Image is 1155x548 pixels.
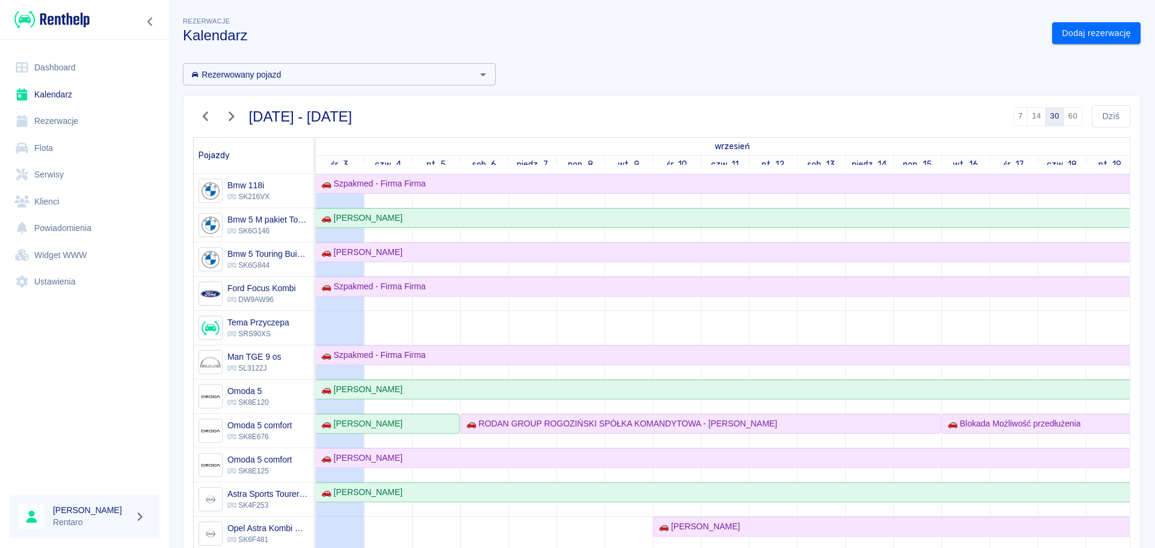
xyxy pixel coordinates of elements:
[200,215,220,235] img: Image
[227,282,296,294] h6: Ford Focus Kombi
[186,67,472,82] input: Wyszukaj i wybierz pojazdy...
[227,466,292,476] p: SK8E125
[1046,107,1064,126] button: 30 dni
[316,177,426,190] div: 🚗 Szpakmed - Firma Firma
[227,191,269,202] p: SK216VX
[1044,156,1080,173] a: 18 września 2025
[759,156,788,173] a: 12 września 2025
[227,316,289,328] h6: Tema Przyczepa
[565,156,596,173] a: 8 września 2025
[10,268,159,295] a: Ustawienia
[200,284,220,304] img: Image
[227,419,292,431] h6: Omoda 5 comfort
[227,226,309,236] p: SK6G146
[227,248,309,260] h6: Bmw 5 Touring Buissnes
[227,214,309,226] h6: Bmw 5 M pakiet Touring
[316,486,402,499] div: 🚗 [PERSON_NAME]
[227,454,292,466] h6: Omoda 5 comfort
[514,156,551,173] a: 7 września 2025
[249,108,353,125] h3: [DATE] - [DATE]
[316,280,426,293] div: 🚗 Szpakmed - Firma Firma
[227,397,269,408] p: SK8E120
[10,10,90,29] a: Renthelp logo
[423,156,449,173] a: 5 września 2025
[200,490,220,510] img: Image
[53,516,130,529] p: Rentaro
[227,431,292,442] p: SK8E676
[469,156,500,173] a: 6 września 2025
[10,54,159,81] a: Dashboard
[1052,22,1141,45] a: Dodaj rezerwację
[200,387,220,407] img: Image
[316,349,426,362] div: 🚗 Szpakmed - Firma Firma
[10,135,159,162] a: Flota
[183,27,1043,44] h3: Kalendarz
[227,260,309,271] p: SK6G844
[316,246,402,259] div: 🚗 [PERSON_NAME]
[654,520,740,533] div: 🚗 [PERSON_NAME]
[1014,107,1028,126] button: 7 dni
[10,108,159,135] a: Rezerwacje
[316,383,402,396] div: 🚗 [PERSON_NAME]
[372,156,404,173] a: 4 września 2025
[804,156,839,173] a: 13 września 2025
[227,351,281,363] h6: Man TGE 9 os
[200,318,220,338] img: Image
[227,488,309,500] h6: Astra Sports Tourer Vulcan
[227,534,309,545] p: SK6F481
[200,181,220,201] img: Image
[1092,105,1130,128] button: Dziś
[227,179,269,191] h6: Bmw 118i
[849,156,890,173] a: 14 września 2025
[200,421,220,441] img: Image
[10,161,159,188] a: Serwisy
[199,150,230,161] span: Pojazdy
[712,138,753,155] a: 3 września 2025
[200,353,220,372] img: Image
[227,500,309,511] p: SK4F253
[10,215,159,242] a: Powiadomienia
[200,455,220,475] img: Image
[950,156,981,173] a: 16 września 2025
[10,188,159,215] a: Klienci
[227,363,281,374] p: SL3122J
[316,212,402,224] div: 🚗 [PERSON_NAME]
[227,294,296,305] p: DW9AW96
[316,417,402,430] div: 🚗 [PERSON_NAME]
[1095,156,1125,173] a: 19 września 2025
[227,385,269,397] h6: Omoda 5
[1064,107,1082,126] button: 60 dni
[615,156,642,173] a: 9 września 2025
[10,242,159,269] a: Widget WWW
[708,156,742,173] a: 11 września 2025
[900,156,935,173] a: 15 września 2025
[1000,156,1027,173] a: 17 września 2025
[461,417,777,430] div: 🚗 RODAN GROUP ROGOZIŃSKI SPÓŁKA KOMANDYTOWA - [PERSON_NAME]
[328,156,351,173] a: 3 września 2025
[200,524,220,544] img: Image
[10,81,159,108] a: Kalendarz
[141,14,159,29] button: Zwiń nawigację
[183,17,230,25] span: Rezerwacje
[475,66,491,83] button: Otwórz
[316,452,402,464] div: 🚗 [PERSON_NAME]
[14,10,90,29] img: Renthelp logo
[53,504,130,516] h6: [PERSON_NAME]
[227,522,309,534] h6: Opel Astra Kombi Kobalt
[664,156,691,173] a: 10 września 2025
[943,417,1080,430] div: 🚗 Blokada Możliwość przedłużenia
[200,250,220,269] img: Image
[227,328,289,339] p: SRS90XS
[1027,107,1046,126] button: 14 dni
